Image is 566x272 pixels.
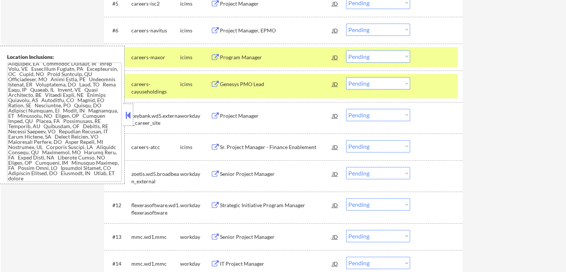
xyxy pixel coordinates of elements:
div: JD [332,50,339,64]
div: IT Project Manager [220,260,332,268]
div: JD [332,77,339,91]
div: keybank.wd5.external_career_site [131,112,180,127]
div: Strategic Initiative Program Manager [220,202,332,209]
div: icims [180,80,211,88]
div: mmc.wd1.mmc [131,260,180,268]
div: JD [332,257,339,270]
div: workday [180,112,211,120]
div: workday [180,233,211,241]
div: #6 [112,27,125,34]
div: icims [180,143,211,151]
div: JD [332,23,339,37]
div: Project Manager, EPMO [220,27,332,34]
div: Project Manager [220,112,332,120]
div: JD [332,167,339,180]
div: Senior Project Manager [220,170,332,178]
div: Program Manager [220,54,332,61]
div: careers-maxor [131,54,180,61]
div: #12 [112,202,125,209]
div: JD [332,230,339,243]
div: workday [180,202,211,209]
div: Senior Project Manager [220,233,332,241]
div: flexerasoftware.wd1.flexerasoftware [131,202,180,216]
div: Sr. Project Manager - Finance Enablement [220,143,332,151]
div: mmc.wd1.mmc [131,233,180,241]
div: icims [180,27,211,34]
div: careers-navitus [131,27,180,34]
div: workday [180,170,211,178]
div: icims [180,54,211,61]
div: zoetis.wd5.broadbean_external [131,170,180,185]
div: JD [332,109,339,122]
div: careers-cayuseholdings [131,80,180,95]
div: Location Inclusions: [7,53,122,61]
div: Genesys PMO Lead [220,80,332,88]
div: #14 [112,260,125,268]
div: #13 [112,233,125,241]
div: workday [180,260,211,268]
div: JD [332,198,339,212]
div: JD [332,140,339,154]
div: careers-atcc [131,143,180,151]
